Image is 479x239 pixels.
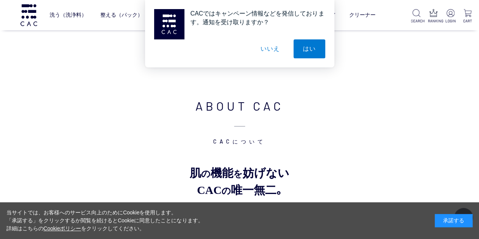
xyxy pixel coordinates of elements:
span: CACについて [60,115,419,145]
button: いいえ [251,39,289,58]
span: を [233,169,243,179]
img: notification icon [154,9,184,39]
div: 当サイトでは、お客様へのサービス向上のためにCookieを使用します。 「承諾する」をクリックするか閲覧を続けるとCookieに同意したことになります。 詳細はこちらの をクリックしてください。 [6,209,203,233]
span: の [201,169,211,179]
button: はい [293,39,325,58]
a: Cookieポリシー [44,225,81,231]
h3: 肌 機能 妨げない CAC 唯一無二｡ [105,164,374,217]
div: 承諾する [435,214,473,227]
span: の [222,186,231,196]
div: CACではキャンペーン情報などを発信しております。通知を受け取りますか？ [184,9,325,27]
h2: ABOUT CAC [60,97,419,145]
